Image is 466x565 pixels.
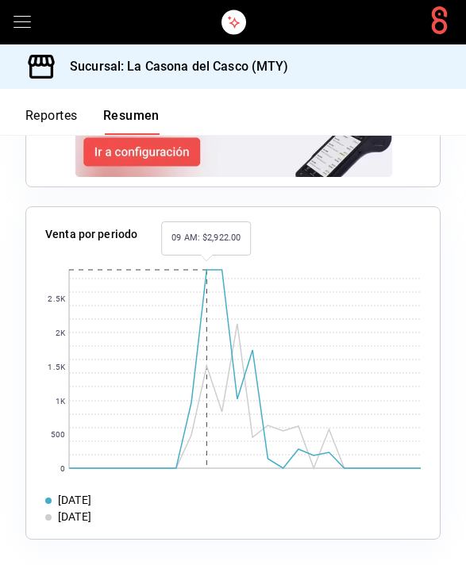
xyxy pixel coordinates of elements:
div: [DATE] [58,492,91,509]
h3: Sucursal: La Casona del Casco (MTY) [57,57,289,76]
text: 1.5K [48,363,65,371]
text: 500 [51,430,65,439]
button: Resumen [103,108,160,135]
text: 2K [56,329,66,337]
button: Reportes [25,108,78,135]
text: 1K [56,397,66,405]
p: Venta por periodo [45,226,137,243]
text: 2.5K [48,294,65,303]
text: 0 [60,464,65,473]
div: [DATE] [58,509,91,525]
div: navigation tabs [25,108,160,135]
button: open drawer [13,13,32,32]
